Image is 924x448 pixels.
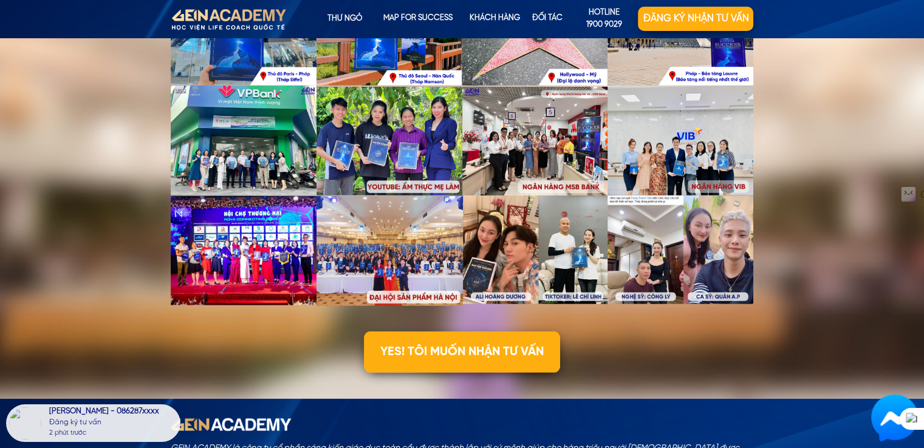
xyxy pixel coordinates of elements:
[638,7,753,31] p: Đăng ký nhận tư vấn
[49,418,177,428] div: Đăng ký tư vấn
[570,7,638,32] p: hotline 1900 9029
[382,7,454,31] p: map for success
[307,7,382,31] p: Thư ngỏ
[570,7,638,31] a: hotline1900 9029
[364,331,561,373] p: YES! TÔI MUỐN NHẬN TƯ VẤN
[49,407,177,418] div: [PERSON_NAME] - 086287xxxx
[520,7,575,31] p: Đối tác
[465,7,525,31] p: KHÁCH HÀNG
[49,428,86,439] div: 2 phút trước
